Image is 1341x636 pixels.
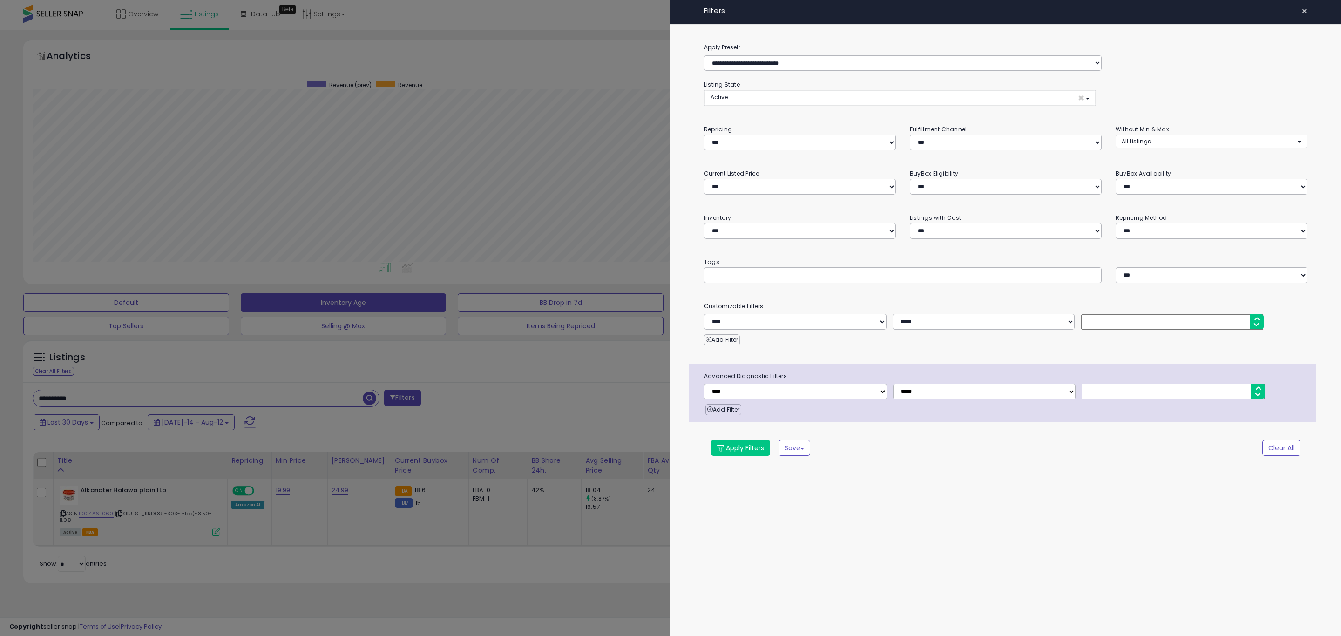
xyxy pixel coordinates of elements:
small: Listing State [704,81,740,88]
span: × [1078,93,1084,103]
small: Without Min & Max [1116,125,1169,133]
button: All Listings [1116,135,1307,148]
small: BuyBox Availability [1116,169,1171,177]
button: Clear All [1262,440,1300,456]
small: Repricing Method [1116,214,1167,222]
small: Current Listed Price [704,169,759,177]
small: BuyBox Eligibility [910,169,958,177]
small: Repricing [704,125,732,133]
label: Apply Preset: [697,42,1314,53]
h4: Filters [704,7,1307,15]
small: Fulfillment Channel [910,125,967,133]
button: Apply Filters [711,440,770,456]
small: Customizable Filters [697,301,1314,311]
button: Save [779,440,810,456]
button: Active × [704,90,1096,106]
span: Active [711,93,728,101]
span: Advanced Diagnostic Filters [697,371,1316,381]
span: All Listings [1122,137,1151,145]
small: Tags [697,257,1314,267]
button: Add Filter [705,404,741,415]
small: Inventory [704,214,731,222]
button: Add Filter [704,334,740,345]
button: × [1298,5,1311,18]
small: Listings with Cost [910,214,961,222]
span: × [1301,5,1307,18]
